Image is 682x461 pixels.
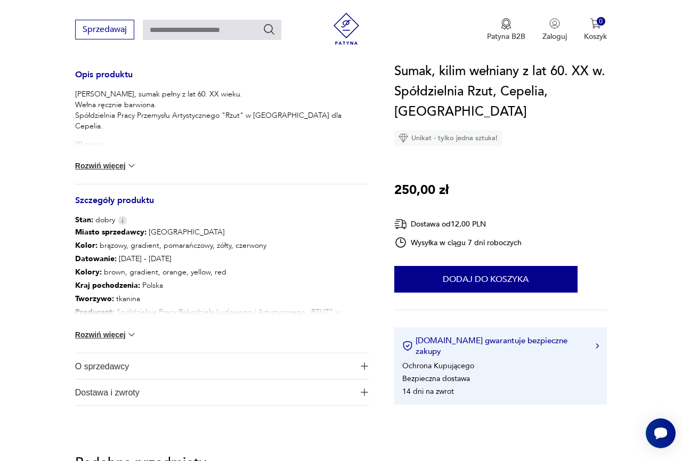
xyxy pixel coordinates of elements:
[75,139,369,171] p: Wymiary: 95 x 30,5 cm (dł. 61 cm + frędzle)
[75,279,369,292] p: Polska
[402,335,599,357] button: [DOMAIN_NAME] gwarantuje bezpieczne zakupy
[75,225,369,239] p: [GEOGRAPHIC_DATA]
[263,23,275,36] button: Szukaj
[361,362,368,370] img: Ikona plusa
[75,215,115,225] span: dobry
[487,31,525,42] p: Patyna B2B
[402,386,454,397] li: 14 dni na zwrot
[75,379,354,405] span: Dostawa i zwroty
[75,254,117,264] b: Datowanie :
[75,329,137,340] button: Rozwiń więcej
[75,305,369,329] p: Spółdzielnia Pracy Rękodzieła Ludowego i Artystycznego „RZUT” w [GEOGRAPHIC_DATA]
[394,236,522,249] div: Wysyłka w ciągu 7 dni roboczych
[75,71,369,89] h3: Opis produktu
[597,17,606,26] div: 0
[549,18,560,29] img: Ikonka użytkownika
[75,227,147,237] b: Miasto sprzedawcy :
[501,18,511,30] img: Ikona medalu
[75,379,369,405] button: Ikona plusaDostawa i zwroty
[394,61,607,122] h1: Sumak, kilim wełniany z lat 60. XX w. Spółdzielnia Rzut, Cepelia, [GEOGRAPHIC_DATA]
[394,217,522,231] div: Dostawa od 12,00 PLN
[394,180,449,200] p: 250,00 zł
[75,20,134,39] button: Sprzedawaj
[75,353,354,379] span: O sprzedawcy
[330,13,362,45] img: Patyna - sklep z meblami i dekoracjami vintage
[399,133,408,143] img: Ikona diamentu
[590,18,601,29] img: Ikona koszyka
[75,353,369,379] button: Ikona plusaO sprzedawcy
[394,266,578,293] button: Dodaj do koszyka
[75,292,369,305] p: tkanina
[75,265,369,279] p: brown, gradient, orange, yellow, red
[584,31,607,42] p: Koszyk
[75,89,369,132] p: [PERSON_NAME], sumak pełny z lat 60. XX wieku. Wełna ręcznie barwiona. Spółdzielnia Pracy Przemys...
[75,240,98,250] b: Kolor:
[584,18,607,42] button: 0Koszyk
[402,341,413,351] img: Ikona certyfikatu
[75,252,369,265] p: [DATE] - [DATE]
[75,239,369,252] p: brązowy, gradient, pomarańczowy, żółty, czerwony
[542,31,567,42] p: Zaloguj
[75,160,137,171] button: Rozwiń więcej
[487,18,525,42] a: Ikona medaluPatyna B2B
[75,197,369,215] h3: Szczegóły produktu
[361,389,368,396] img: Ikona plusa
[126,329,137,340] img: chevron down
[126,160,137,171] img: chevron down
[596,343,599,349] img: Ikona strzałki w prawo
[394,217,407,231] img: Ikona dostawy
[75,27,134,34] a: Sprzedawaj
[75,294,114,304] b: Tworzywo :
[402,361,474,371] li: Ochrona Kupującego
[402,374,470,384] li: Bezpieczna dostawa
[75,267,102,277] b: Kolory :
[75,215,93,225] b: Stan:
[75,307,115,317] b: Producent :
[542,18,567,42] button: Zaloguj
[394,130,502,146] div: Unikat - tylko jedna sztuka!
[646,418,676,448] iframe: Smartsupp widget button
[118,216,127,225] img: Info icon
[487,18,525,42] button: Patyna B2B
[75,280,140,290] b: Kraj pochodzenia :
